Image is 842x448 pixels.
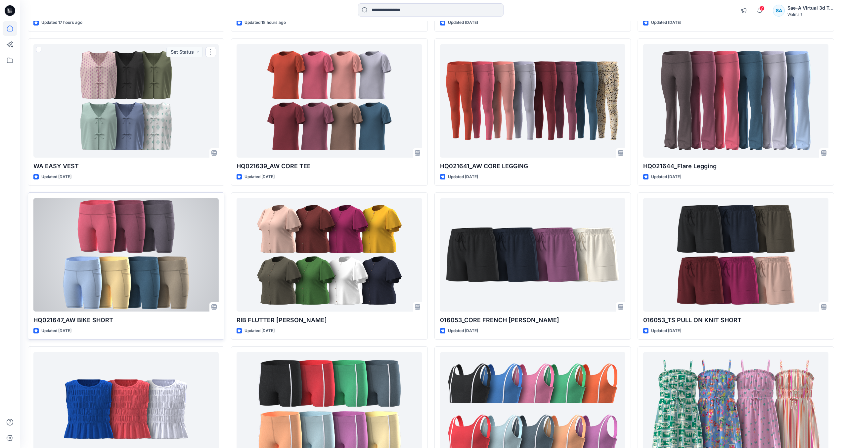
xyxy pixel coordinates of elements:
a: HQ021641_AW CORE LEGGING [440,44,625,158]
p: HQ021641_AW CORE LEGGING [440,162,625,171]
div: Walmart [787,12,834,17]
a: 016053_TS PULL ON KNIT SHORT [643,198,828,312]
p: Updated [DATE] [448,19,478,26]
p: Updated [DATE] [41,174,71,180]
p: Updated [DATE] [244,327,275,334]
a: RIB FLUTTER HENLEY [237,198,422,312]
a: HQ021639_AW CORE TEE [237,44,422,158]
p: Updated [DATE] [448,174,478,180]
p: Updated [DATE] [651,19,681,26]
div: SA [773,5,785,17]
p: Updated [DATE] [244,174,275,180]
a: 016053_CORE FRENCH TERRY [440,198,625,312]
p: 016053_CORE FRENCH [PERSON_NAME] [440,316,625,325]
p: Updated [DATE] [651,327,681,334]
p: Updated [DATE] [41,327,71,334]
p: Updated 17 hours ago [41,19,82,26]
p: HQ021639_AW CORE TEE [237,162,422,171]
p: Updated 18 hours ago [244,19,286,26]
p: 016053_TS PULL ON KNIT SHORT [643,316,828,325]
a: HQ021647_AW BIKE SHORT [33,198,219,312]
div: Sae-A Virtual 3d Team [787,4,834,12]
span: 7 [759,6,765,11]
p: RIB FLUTTER [PERSON_NAME] [237,316,422,325]
a: WA EASY VEST [33,44,219,158]
p: WA EASY VEST [33,162,219,171]
p: Updated [DATE] [651,174,681,180]
p: HQ021647_AW BIKE SHORT [33,316,219,325]
p: HQ021644_Flare Legging [643,162,828,171]
p: Updated [DATE] [448,327,478,334]
a: HQ021644_Flare Legging [643,44,828,158]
